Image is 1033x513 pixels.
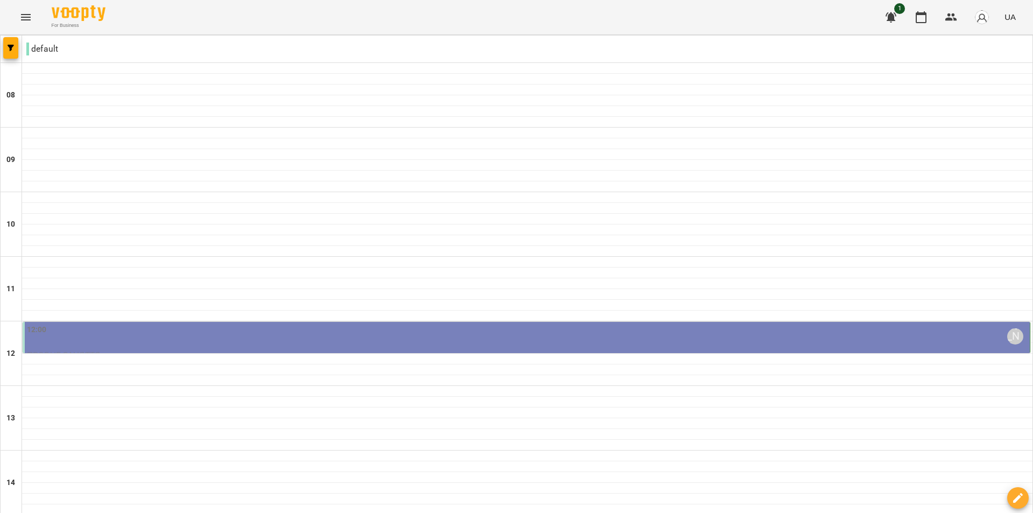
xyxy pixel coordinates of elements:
[6,348,15,360] h6: 12
[6,477,15,489] h6: 14
[52,22,105,29] span: For Business
[1007,328,1023,345] div: Аліса Філіпович
[974,10,989,25] img: avatar_s.png
[6,154,15,166] h6: 09
[26,43,58,55] p: default
[1000,7,1020,27] button: UA
[894,3,905,14] span: 1
[6,219,15,230] h6: 10
[6,89,15,101] h6: 08
[6,283,15,295] h6: 11
[52,5,105,21] img: Voopty Logo
[6,412,15,424] h6: 13
[27,350,100,360] span: ПРОБНЕ ЗАНЯТТЯ
[27,324,47,336] label: 12:00
[1004,11,1016,23] span: UA
[13,4,39,30] button: Menu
